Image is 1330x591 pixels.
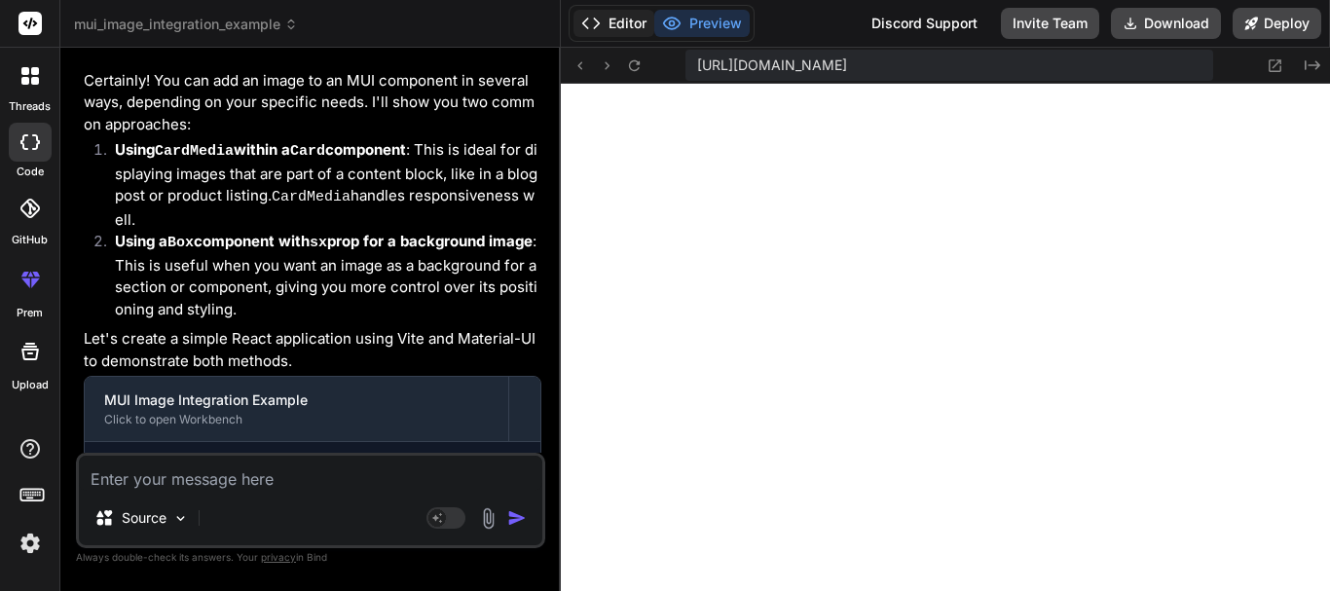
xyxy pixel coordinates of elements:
[84,70,541,136] p: Certainly! You can add an image to an MUI component in several ways, depending on your specific n...
[860,8,989,39] div: Discord Support
[261,551,296,563] span: privacy
[76,548,545,567] p: Always double-check its answers. Your in Bind
[122,508,166,528] p: Source
[17,305,43,321] label: prem
[697,55,847,75] span: [URL][DOMAIN_NAME]
[104,412,489,427] div: Click to open Workbench
[84,328,541,372] p: Let's create a simple React application using Vite and Material-UI to demonstrate both methods.
[12,232,48,248] label: GitHub
[12,377,49,393] label: Upload
[99,139,541,231] li: : This is ideal for displaying images that are part of a content block, like in a blog post or pr...
[115,232,533,250] strong: Using a component with prop for a background image
[155,143,234,160] code: CardMedia
[99,231,541,320] li: : This is useful when you want an image as a background for a section or component, giving you mo...
[561,84,1330,591] iframe: Preview
[172,510,189,527] img: Pick Models
[1111,8,1221,39] button: Download
[272,189,351,205] code: CardMedia
[9,98,51,115] label: threads
[654,10,750,37] button: Preview
[14,527,47,560] img: settings
[1233,8,1321,39] button: Deploy
[104,390,489,410] div: MUI Image Integration Example
[290,143,325,160] code: Card
[310,235,327,251] code: sx
[115,140,406,159] strong: Using within a component
[477,507,499,530] img: attachment
[74,15,298,34] span: mui_image_integration_example
[17,164,44,180] label: code
[1001,8,1099,39] button: Invite Team
[573,10,654,37] button: Editor
[85,377,508,441] button: MUI Image Integration ExampleClick to open Workbench
[167,235,194,251] code: Box
[507,508,527,528] img: icon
